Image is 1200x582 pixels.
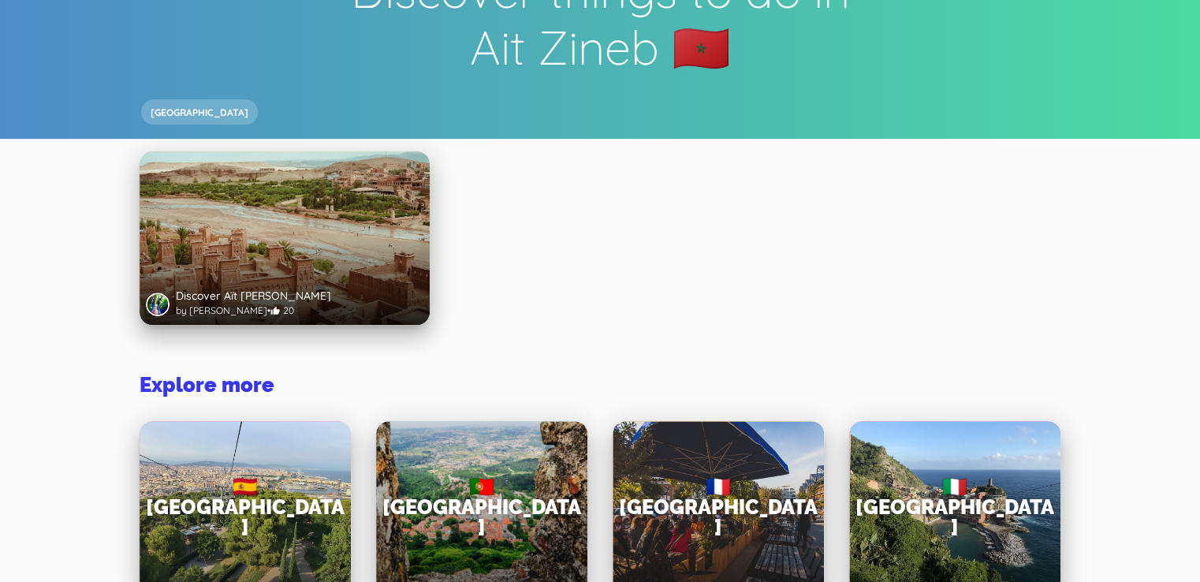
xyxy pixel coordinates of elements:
[141,106,258,118] span: [GEOGRAPHIC_DATA]
[141,99,258,125] div: [GEOGRAPHIC_DATA]
[619,477,818,538] h3: 🇫🇷 [GEOGRAPHIC_DATA]
[176,290,331,301] h3: Discover Aït [PERSON_NAME]
[382,477,581,538] h3: 🇵🇹 [GEOGRAPHIC_DATA]
[140,151,430,325] a: Discover Aït Benhaddou Kasbah Dina YazidiDiscover Aït [PERSON_NAME]by [PERSON_NAME]•20
[140,100,264,116] a: [GEOGRAPHIC_DATA]
[140,375,274,396] h3: Explore more
[176,304,294,316] span: by [PERSON_NAME] • 20
[855,477,1054,538] h3: 🇮🇹 [GEOGRAPHIC_DATA]
[146,477,345,538] h3: 🇪🇸 [GEOGRAPHIC_DATA]
[147,294,168,315] img: Dina Yazidi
